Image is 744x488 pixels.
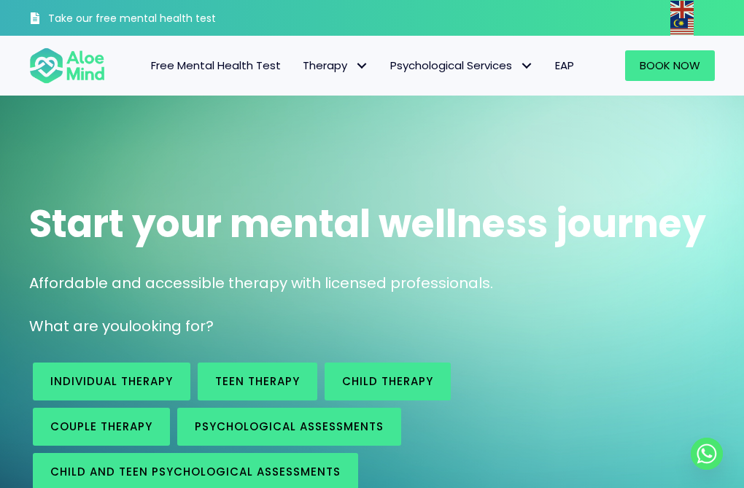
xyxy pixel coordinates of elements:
[390,58,533,73] span: Psychological Services
[29,4,240,36] a: Take our free mental health test
[555,58,574,73] span: EAP
[120,50,586,81] nav: Menu
[670,18,694,36] img: ms
[151,58,281,73] span: Free Mental Health Test
[670,1,694,18] img: en
[516,55,537,77] span: Psychological Services: submenu
[670,18,695,35] a: Malay
[29,273,715,294] p: Affordable and accessible therapy with licensed professionals.
[625,50,715,81] a: Book Now
[29,47,105,85] img: Aloe mind Logo
[342,373,433,389] span: Child Therapy
[325,363,451,400] a: Child Therapy
[198,363,317,400] a: Teen Therapy
[640,58,700,73] span: Book Now
[215,373,300,389] span: Teen Therapy
[195,419,384,434] span: Psychological assessments
[50,373,173,389] span: Individual therapy
[691,438,723,470] a: Whatsapp
[303,58,368,73] span: Therapy
[48,12,240,26] h3: Take our free mental health test
[29,197,706,250] span: Start your mental wellness journey
[140,50,292,81] a: Free Mental Health Test
[128,316,214,336] span: looking for?
[544,50,585,81] a: EAP
[29,316,128,336] span: What are you
[351,55,372,77] span: Therapy: submenu
[292,50,379,81] a: TherapyTherapy: submenu
[379,50,544,81] a: Psychological ServicesPsychological Services: submenu
[50,464,341,479] span: Child and Teen Psychological assessments
[33,408,170,446] a: Couple therapy
[50,419,152,434] span: Couple therapy
[177,408,401,446] a: Psychological assessments
[33,363,190,400] a: Individual therapy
